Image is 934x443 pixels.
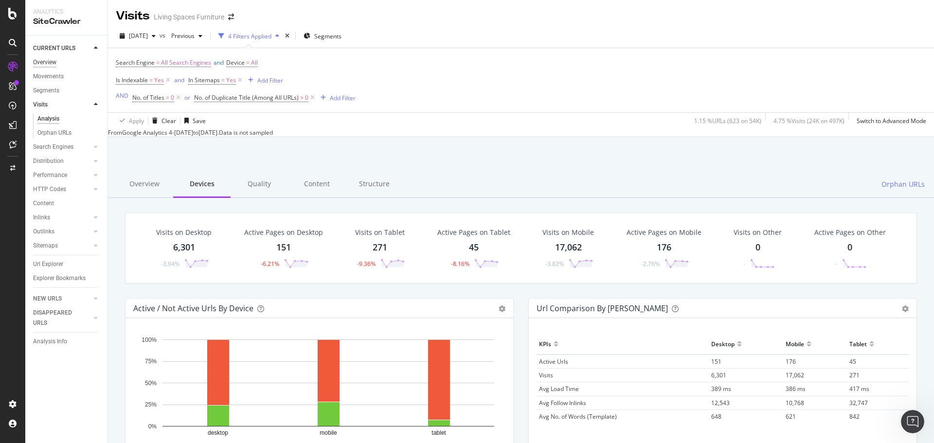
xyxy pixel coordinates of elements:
a: NEW URLS [33,294,91,304]
div: Active / Not Active Urls By Device [133,303,253,313]
div: KPIs [539,336,551,352]
a: Segments [33,86,101,96]
a: DISAPPEARED URLS [33,308,91,328]
div: Active Pages on Mobile [627,228,701,237]
div: Explorer Bookmarks [33,273,86,284]
span: 176 [786,357,796,366]
div: 176 [657,241,671,254]
div: - [743,260,745,268]
div: Active Pages on Desktop [244,228,323,237]
div: Segments [33,86,59,96]
span: 271 [849,371,860,379]
button: and [174,75,184,85]
span: 0 [305,91,308,105]
button: 4 Filters Applied [215,28,283,44]
span: = [149,76,153,84]
div: NEW URLS [33,294,62,304]
span: Is Indexable [116,76,148,84]
div: Add Filter [330,94,356,102]
div: Clear [162,117,176,125]
div: Tablet [849,336,867,352]
button: Previous [167,28,206,44]
div: Switch to Advanced Mode [857,117,926,125]
div: 45 [469,241,479,254]
a: Movements [33,71,101,82]
span: 12,543 [711,399,730,407]
div: 1.15 % URLs ( 623 on 54K ) [694,117,761,125]
span: 32,747 [849,399,868,407]
span: 0 [171,91,174,105]
span: and [214,58,224,67]
div: Quality [231,171,288,198]
span: Orphan URLs [881,179,925,189]
span: = [221,76,225,84]
iframe: Intercom live chat [901,410,924,433]
text: mobile [320,429,337,436]
a: CURRENT URLS [33,43,91,53]
button: Add Filter [317,92,356,104]
div: Orphan URLs [37,128,72,138]
text: desktop [208,429,228,436]
div: Sitemaps [33,241,58,251]
div: Structure [345,171,403,198]
button: Apply [116,113,144,128]
span: No. of Titles [132,93,164,102]
a: Content [33,198,101,209]
span: 6,301 [711,371,726,379]
div: Active Pages on Other [814,228,886,237]
div: 4.75 % Visits ( 24K on 497K ) [773,117,844,125]
a: Url Explorer [33,259,101,269]
span: 45 [849,357,856,366]
span: 842 [849,412,860,421]
div: and [174,76,184,84]
a: Explorer Bookmarks [33,273,101,284]
div: gear [902,305,909,312]
button: [DATE] [116,28,160,44]
div: -8.16% [451,260,469,268]
div: Movements [33,71,64,82]
button: or [184,93,190,102]
div: Content [288,171,345,198]
div: Overview [116,171,173,198]
text: 100% [142,337,157,343]
span: No. of Duplicate Title (Among All URLs) [194,93,299,102]
span: Visits [539,371,553,379]
span: All [251,56,258,70]
div: gear [499,305,505,312]
span: 648 [711,412,721,421]
div: Devices [173,171,231,198]
div: From Google Analytics 4 - to Data is not sampled [108,128,273,137]
div: times [283,31,291,41]
div: Content [33,198,54,209]
div: Analysis Info [33,337,67,347]
span: Yes [226,73,236,87]
span: Yes [154,73,164,87]
div: Search Engines [33,142,73,152]
a: Performance [33,170,91,180]
div: Add Filter [257,76,283,85]
div: 17,062 [555,241,582,254]
button: AND [116,91,128,100]
div: Apply [129,117,144,125]
div: -2.76% [641,260,660,268]
span: 621 [786,412,796,421]
div: Performance [33,170,67,180]
a: Inlinks [33,213,91,223]
button: Clear [148,113,176,128]
span: In Sitemaps [188,76,220,84]
div: Url Explorer [33,259,63,269]
div: [DATE] . [198,128,219,137]
div: Visits on Other [734,228,782,237]
span: 2025 Oct. 1st [129,32,148,40]
div: Inlinks [33,213,50,223]
a: Orphan URLs [37,128,101,138]
text: 0% [148,423,157,430]
span: Avg Load Time [539,385,579,393]
text: 50% [145,380,157,387]
span: Avg No. of Words (Template) [539,412,617,421]
div: 4 Filters Applied [228,32,271,40]
button: Add Filter [244,74,283,86]
button: Save [180,113,206,128]
div: Desktop [711,336,735,352]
